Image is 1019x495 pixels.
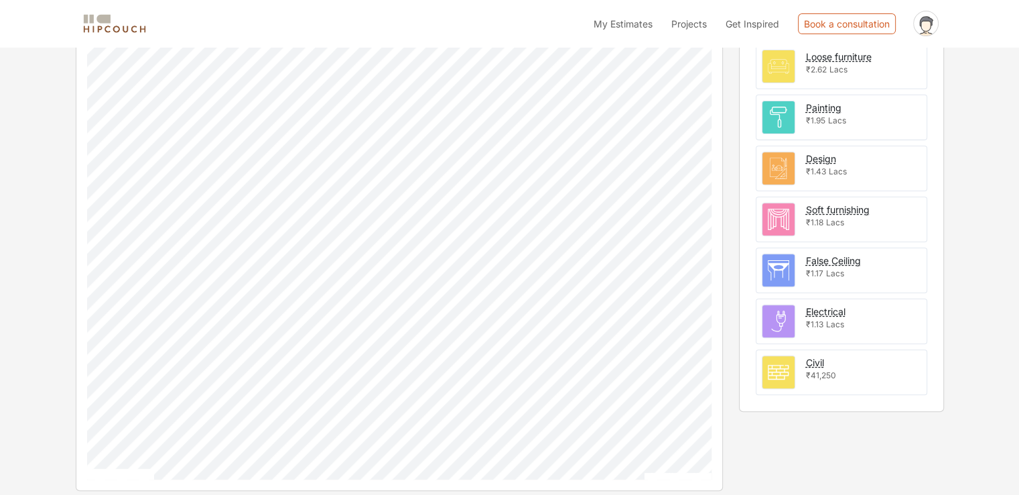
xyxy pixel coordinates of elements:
span: ₹1.13 [806,319,823,329]
span: ₹1.17 [806,268,823,278]
span: Projects [671,18,707,30]
span: ₹1.18 [806,217,823,227]
button: Painting [806,101,841,115]
span: Lacs [829,166,847,176]
span: logo-horizontal.svg [81,9,148,39]
img: room.svg [762,203,795,235]
span: My Estimates [594,18,653,30]
span: Get Inspired [726,18,779,30]
span: Lacs [829,64,847,74]
button: Civil [806,355,824,370]
span: Lacs [826,268,844,278]
span: ₹1.95 [806,115,825,125]
span: Lacs [826,217,844,227]
div: Book a consultation [798,13,896,34]
img: logo-horizontal.svg [81,12,148,36]
img: room.svg [762,254,795,286]
img: room.svg [762,50,795,82]
img: room.svg [762,356,795,388]
button: Soft furnishing [806,203,870,217]
button: False Ceiling [806,254,861,268]
span: ₹1.43 [806,166,826,176]
span: ₹41,250 [806,370,836,380]
a: [DOMAIN_NAME] [651,470,709,482]
span: Lacs [826,319,844,329]
span: ₹2.62 [806,64,827,74]
span: Lacs [828,115,846,125]
button: Loose furniture [806,50,872,64]
img: room.svg [762,152,795,184]
img: room.svg [762,305,795,337]
button: Design [806,152,836,166]
button: Electrical [806,305,845,319]
img: room.svg [762,101,795,133]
